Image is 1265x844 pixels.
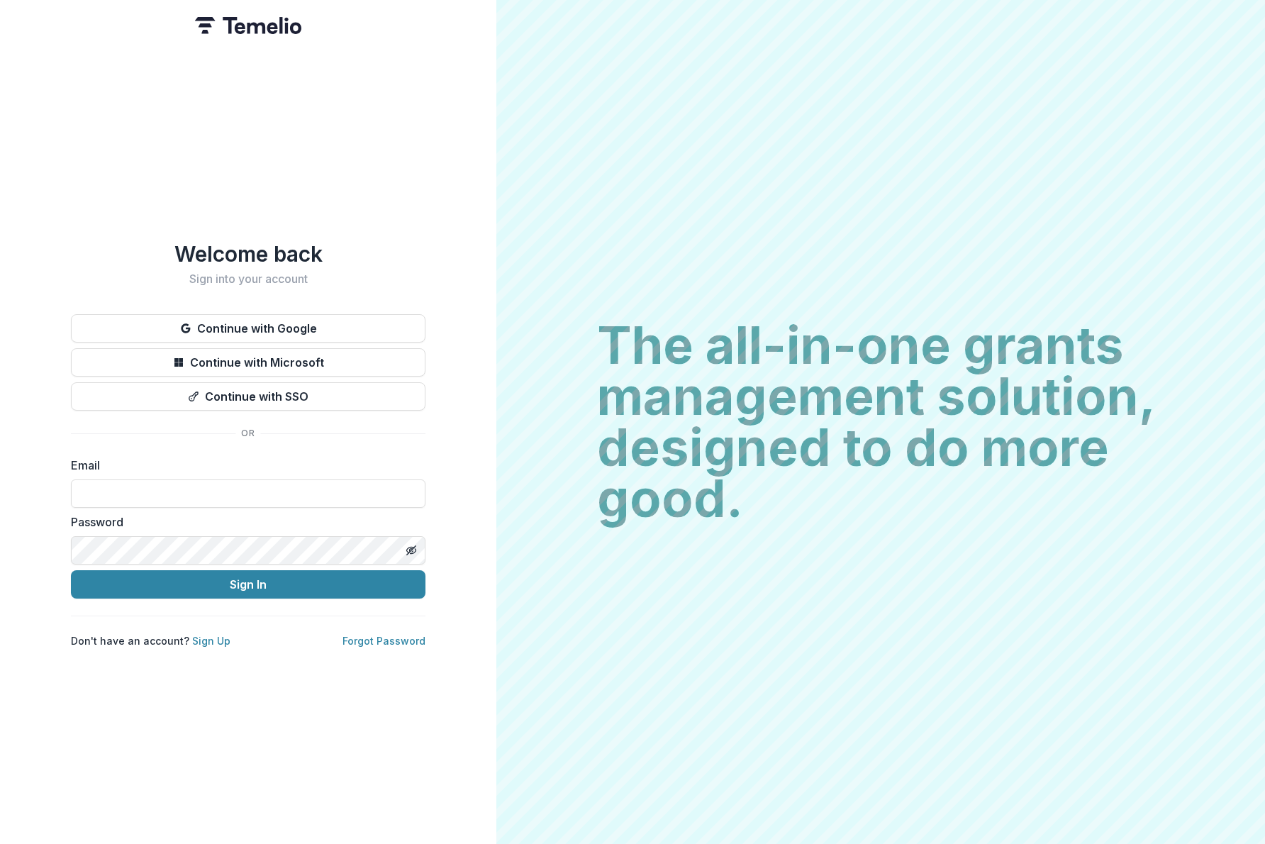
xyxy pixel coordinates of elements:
a: Forgot Password [342,635,425,647]
h1: Welcome back [71,241,425,267]
button: Continue with Microsoft [71,348,425,377]
label: Password [71,513,417,531]
p: Don't have an account? [71,633,230,648]
button: Continue with Google [71,314,425,343]
label: Email [71,457,417,474]
a: Sign Up [192,635,230,647]
img: Temelio [195,17,301,34]
button: Continue with SSO [71,382,425,411]
h2: Sign into your account [71,272,425,286]
button: Sign In [71,570,425,599]
button: Toggle password visibility [400,539,423,562]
